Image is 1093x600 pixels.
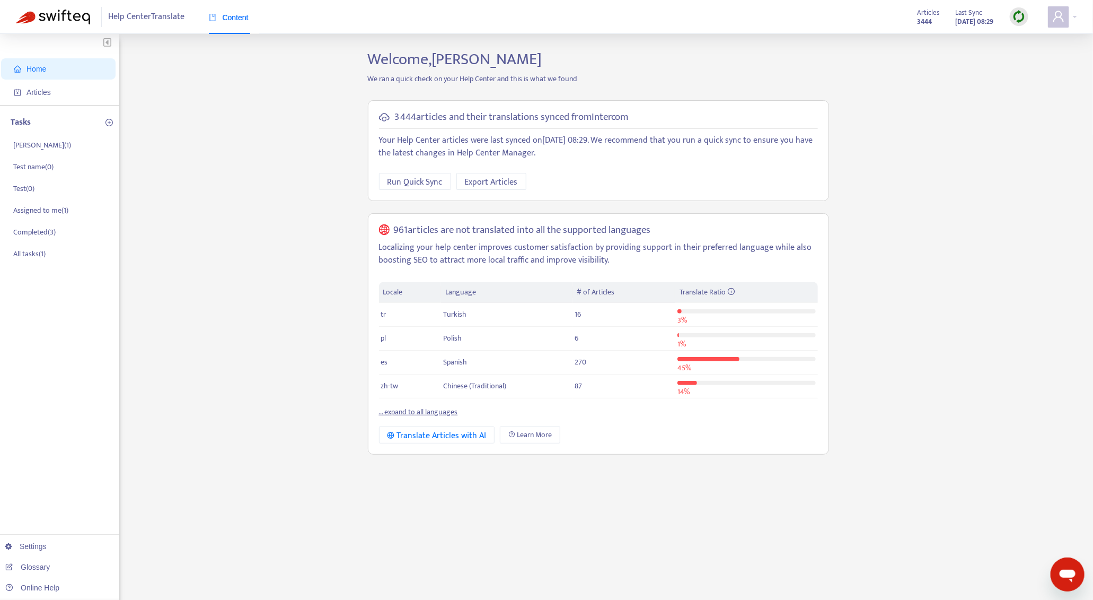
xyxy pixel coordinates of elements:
span: Run Quick Sync [387,176,443,189]
strong: [DATE] 08:29 [956,16,994,28]
span: Chinese (Traditional) [443,380,506,392]
strong: 3444 [918,16,932,28]
div: Translate Ratio [680,286,813,298]
span: Turkish [443,308,466,320]
p: Test name ( 0 ) [13,161,54,172]
span: 6 [575,332,579,344]
a: Glossary [5,563,50,571]
th: Locale [379,282,442,303]
p: Test ( 0 ) [13,183,34,194]
p: Assigned to me ( 1 ) [13,205,68,216]
h5: 961 articles are not translated into all the supported languages [393,224,650,237]
p: Localizing your help center improves customer satisfaction by providing support in their preferre... [379,241,818,267]
span: Welcome, [PERSON_NAME] [368,46,542,73]
a: Settings [5,542,47,551]
button: Export Articles [456,173,526,190]
span: 1 % [677,338,686,350]
span: Last Sync [956,7,983,19]
a: ... expand to all languages [379,406,458,418]
span: book [209,14,216,21]
span: Articles [918,7,940,19]
img: Swifteq [16,10,90,24]
span: Spanish [443,356,467,368]
p: All tasks ( 1 ) [13,248,46,259]
span: home [14,65,21,73]
button: Run Quick Sync [379,173,451,190]
a: Learn More [500,427,560,444]
span: 87 [575,380,583,392]
span: Home [27,65,46,73]
p: Completed ( 3 ) [13,227,56,238]
span: 14 % [677,386,690,398]
span: user [1052,10,1065,23]
span: plus-circle [105,119,113,126]
p: Tasks [11,116,31,129]
span: 16 [575,308,581,320]
span: cloud-sync [379,112,390,123]
th: # of Articles [573,282,675,303]
th: Language [441,282,572,303]
p: We ran a quick check on your Help Center and this is what we found [360,73,837,84]
p: Your Help Center articles were last synced on [DATE] 08:29 . We recommend that you run a quick sy... [379,134,818,160]
a: Online Help [5,584,59,592]
h5: 3 444 articles and their translations synced from Intercom [395,111,629,124]
span: Help Center Translate [109,7,185,27]
span: pl [381,332,386,344]
div: Translate Articles with AI [387,429,487,442]
span: 270 [575,356,587,368]
span: Learn More [517,429,552,441]
span: es [381,356,388,368]
span: Polish [443,332,462,344]
img: sync.dc5367851b00ba804db3.png [1012,10,1026,23]
span: account-book [14,89,21,96]
span: tr [381,308,386,320]
button: Translate Articles with AI [379,427,495,444]
span: zh-tw [381,380,399,392]
span: global [379,224,390,237]
p: [PERSON_NAME] ( 1 ) [13,140,71,151]
span: Articles [27,88,51,97]
span: Content [209,13,249,22]
span: 3 % [677,314,687,326]
span: 45 % [677,362,691,374]
span: Export Articles [465,176,518,189]
iframe: Button to launch messaging window [1051,558,1085,592]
